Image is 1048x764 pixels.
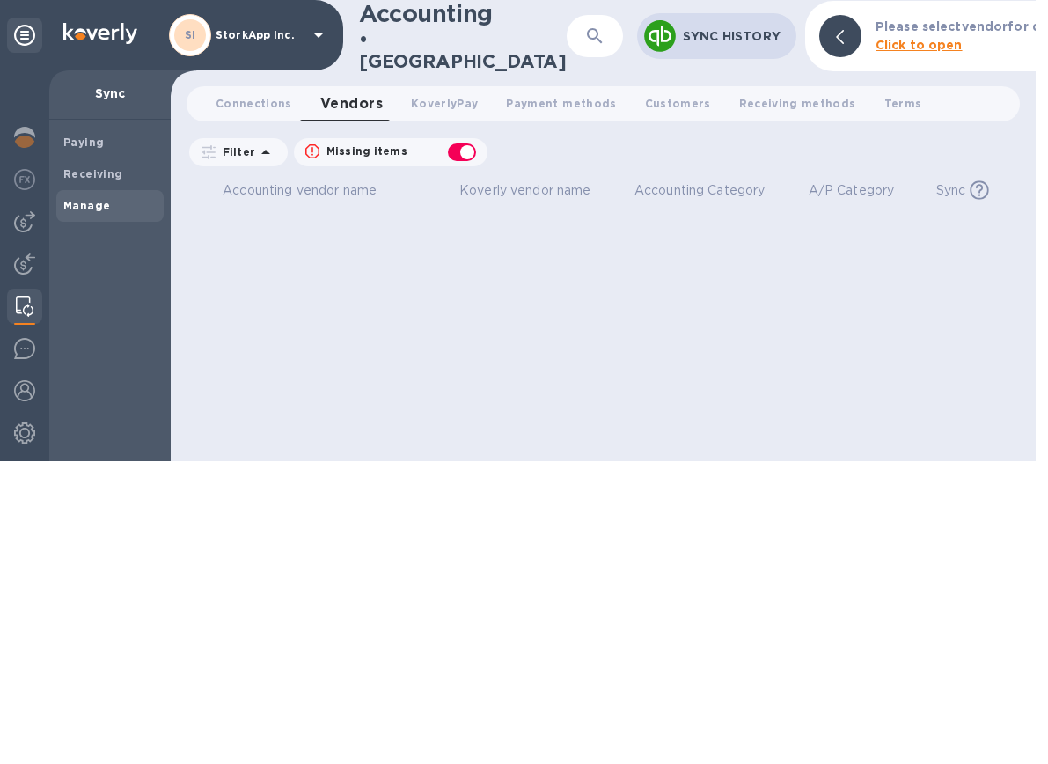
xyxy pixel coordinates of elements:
[634,181,766,200] p: Accounting Category
[223,181,377,200] p: Accounting vendor name
[459,181,591,200] p: Koverly vendor name
[884,94,922,113] span: Terms
[7,18,42,53] div: Unpin categories
[645,94,711,113] span: Customers
[876,38,963,52] b: Click to open
[809,181,918,200] span: A/P Category
[185,28,196,41] b: SI
[809,181,895,200] p: A/P Category
[936,181,966,200] p: Sync
[683,27,782,45] p: Sync History
[294,138,487,166] button: Missing items
[216,29,304,41] p: StorkApp Inc.
[411,94,478,113] span: KoverlyPay
[216,94,292,113] span: Connections
[506,94,616,113] span: Payment methods
[63,136,104,149] b: Paying
[63,84,157,102] p: Sync
[63,23,137,44] img: Logo
[634,181,788,200] span: Accounting Category
[216,144,255,159] p: Filter
[459,181,614,200] span: Koverly vendor name
[326,143,407,159] p: Missing items
[63,167,123,180] b: Receiving
[63,199,110,212] b: Manage
[223,181,399,200] span: Accounting vendor name
[739,94,856,113] span: Receiving methods
[936,181,1010,200] span: Sync
[14,169,35,190] img: Foreign exchange
[320,92,383,116] span: Vendors
[359,28,567,72] h2: • [GEOGRAPHIC_DATA]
